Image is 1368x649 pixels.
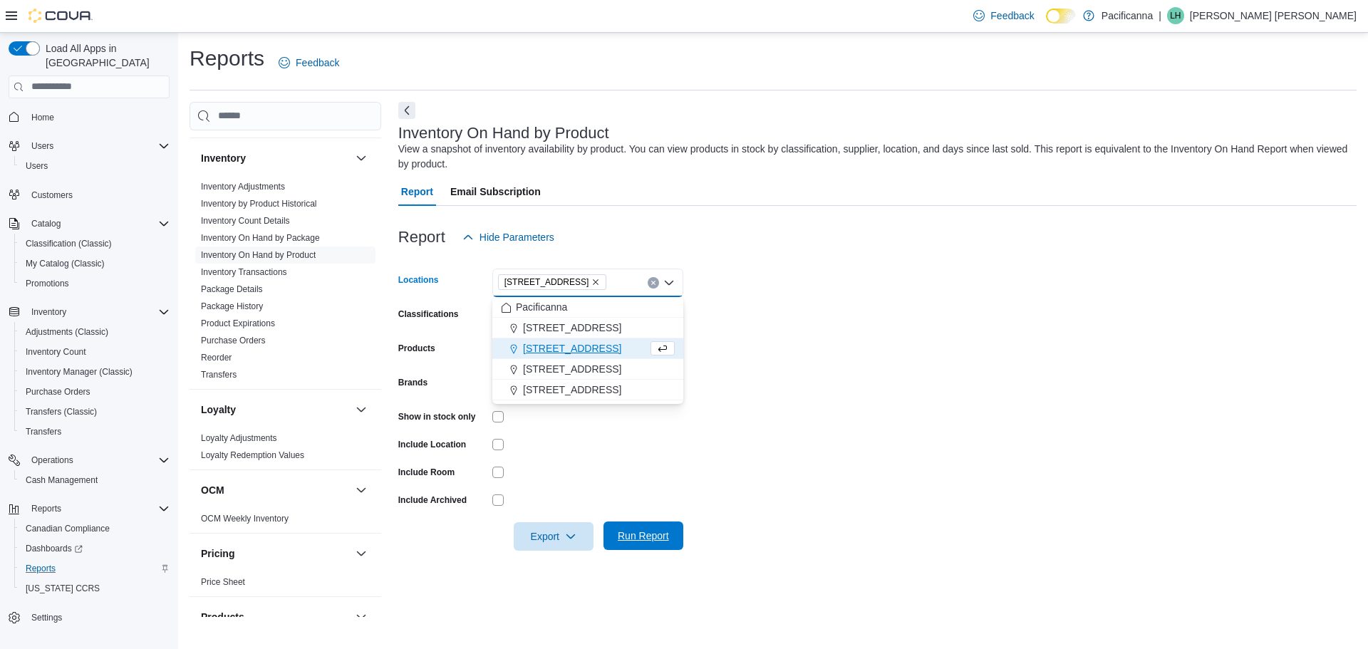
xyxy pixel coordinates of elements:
a: Customers [26,187,78,204]
span: Reorder [201,352,232,363]
span: Loyalty Adjustments [201,432,277,444]
span: Promotions [20,275,170,292]
span: Export [522,522,585,551]
span: LH [1170,7,1181,24]
button: Reports [3,499,175,519]
a: Inventory Transactions [201,267,287,277]
button: OCM [201,483,350,497]
span: My Catalog (Classic) [20,255,170,272]
button: Pacificanna [492,297,683,318]
span: Inventory Count [20,343,170,360]
a: Package History [201,301,263,311]
button: Transfers [14,422,175,442]
button: Run Report [603,521,683,550]
span: Users [26,137,170,155]
span: Home [26,108,170,126]
span: Reports [26,563,56,574]
span: Email Subscription [450,177,541,206]
label: Include Archived [398,494,467,506]
a: Inventory Manager (Classic) [20,363,138,380]
a: Reorder [201,353,232,363]
span: Classification (Classic) [20,235,170,252]
span: Pacificanna [516,300,567,314]
span: [US_STATE] CCRS [26,583,100,594]
h3: OCM [201,483,224,497]
span: Price Sheet [201,576,245,588]
a: Purchase Orders [201,336,266,346]
h3: Pricing [201,546,234,561]
span: Customers [31,189,73,201]
button: Export [514,522,594,551]
span: Classification (Classic) [26,238,112,249]
span: Inventory [26,303,170,321]
a: Inventory On Hand by Package [201,233,320,243]
button: Products [201,610,350,624]
button: [STREET_ADDRESS] [492,318,683,338]
input: Dark Mode [1046,9,1076,24]
span: Dashboards [20,540,170,557]
a: Loyalty Redemption Values [201,450,304,460]
span: Adjustments (Classic) [26,326,108,338]
h3: Inventory On Hand by Product [398,125,609,142]
p: Pacificanna [1102,7,1153,24]
a: Transfers [201,370,237,380]
button: Inventory Count [14,342,175,362]
div: OCM [190,510,381,533]
a: Transfers [20,423,67,440]
span: Settings [26,608,170,626]
button: Reports [26,500,67,517]
span: Canadian Compliance [20,520,170,537]
span: [STREET_ADDRESS] [523,383,621,397]
a: Package Details [201,284,263,294]
label: Brands [398,377,427,388]
button: Pricing [201,546,350,561]
button: [STREET_ADDRESS] [492,338,683,359]
h3: Products [201,610,244,624]
a: Price Sheet [201,577,245,587]
span: Purchase Orders [20,383,170,400]
a: Feedback [968,1,1040,30]
h3: Loyalty [201,403,236,417]
a: Loyalty Adjustments [201,433,277,443]
button: Users [14,156,175,176]
a: Inventory Count Details [201,216,290,226]
h3: Inventory [201,151,246,165]
span: 1215 Main St. [498,274,607,290]
span: Load All Apps in [GEOGRAPHIC_DATA] [40,41,170,70]
h3: Report [398,229,445,246]
span: Catalog [31,218,61,229]
a: Canadian Compliance [20,520,115,537]
span: Purchase Orders [26,386,90,398]
span: Cash Management [20,472,170,489]
a: Dashboards [14,539,175,559]
span: Inventory Count Details [201,215,290,227]
button: Catalog [3,214,175,234]
button: My Catalog (Classic) [14,254,175,274]
p: [PERSON_NAME] [PERSON_NAME] [1190,7,1357,24]
a: Settings [26,609,68,626]
a: Reports [20,560,61,577]
label: Include Location [398,439,466,450]
span: Inventory [31,306,66,318]
div: Choose from the following options [492,297,683,400]
span: Feedback [296,56,339,70]
a: Inventory On Hand by Product [201,250,316,260]
span: Reports [31,503,61,514]
span: Inventory On Hand by Package [201,232,320,244]
button: Products [353,608,370,625]
span: Transfers (Classic) [20,403,170,420]
button: Inventory [3,302,175,322]
span: Purchase Orders [201,335,266,346]
button: Home [3,107,175,128]
h1: Reports [190,44,264,73]
span: Cash Management [26,474,98,486]
a: Adjustments (Classic) [20,323,114,341]
a: My Catalog (Classic) [20,255,110,272]
button: Catalog [26,215,66,232]
span: OCM Weekly Inventory [201,513,289,524]
div: Loyalty [190,430,381,469]
a: Dashboards [20,540,88,557]
span: Package History [201,301,263,312]
button: Transfers (Classic) [14,402,175,422]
